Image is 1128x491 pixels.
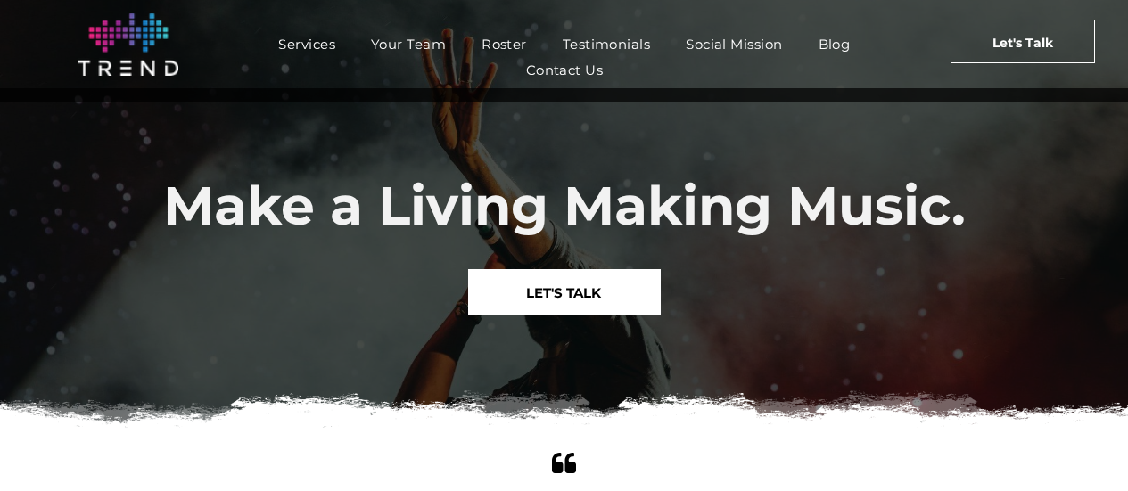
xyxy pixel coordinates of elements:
[545,31,668,57] a: Testimonials
[353,31,464,57] a: Your Team
[992,20,1053,65] span: Let's Talk
[526,270,601,315] span: LET'S TALK
[951,20,1095,63] a: Let's Talk
[464,31,545,57] a: Roster
[468,269,661,315] a: LET'S TALK
[260,31,353,57] a: Services
[801,31,869,57] a: Blog
[163,173,966,238] span: Make a Living Making Music.
[668,31,800,57] a: Social Mission
[508,57,622,83] a: Contact Us
[78,13,178,76] img: logo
